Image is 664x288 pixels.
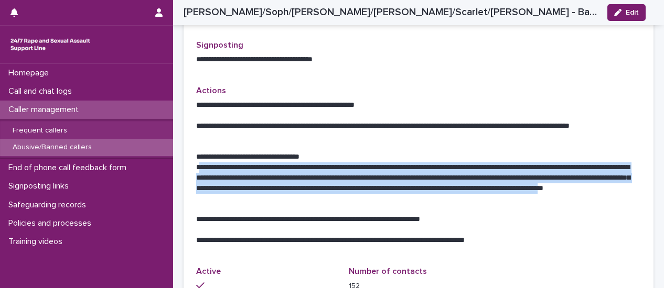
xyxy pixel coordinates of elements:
button: Edit [607,4,646,21]
p: Homepage [4,68,57,78]
h2: [PERSON_NAME]/Soph/[PERSON_NAME]/[PERSON_NAME]/Scarlet/[PERSON_NAME] - Banned/Webchatter [184,6,599,18]
p: Abusive/Banned callers [4,143,100,152]
p: Caller management [4,105,87,115]
span: Edit [626,9,639,16]
span: Active [196,267,221,275]
p: Policies and processes [4,218,100,228]
img: rhQMoQhaT3yELyF149Cw [8,34,92,55]
p: Frequent callers [4,126,76,135]
p: Training videos [4,237,71,247]
p: Signposting links [4,181,77,191]
p: Call and chat logs [4,86,80,96]
span: Signposting [196,41,243,49]
p: Safeguarding records [4,200,94,210]
p: End of phone call feedback form [4,163,135,173]
span: Number of contacts [349,267,427,275]
span: Actions [196,86,226,95]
